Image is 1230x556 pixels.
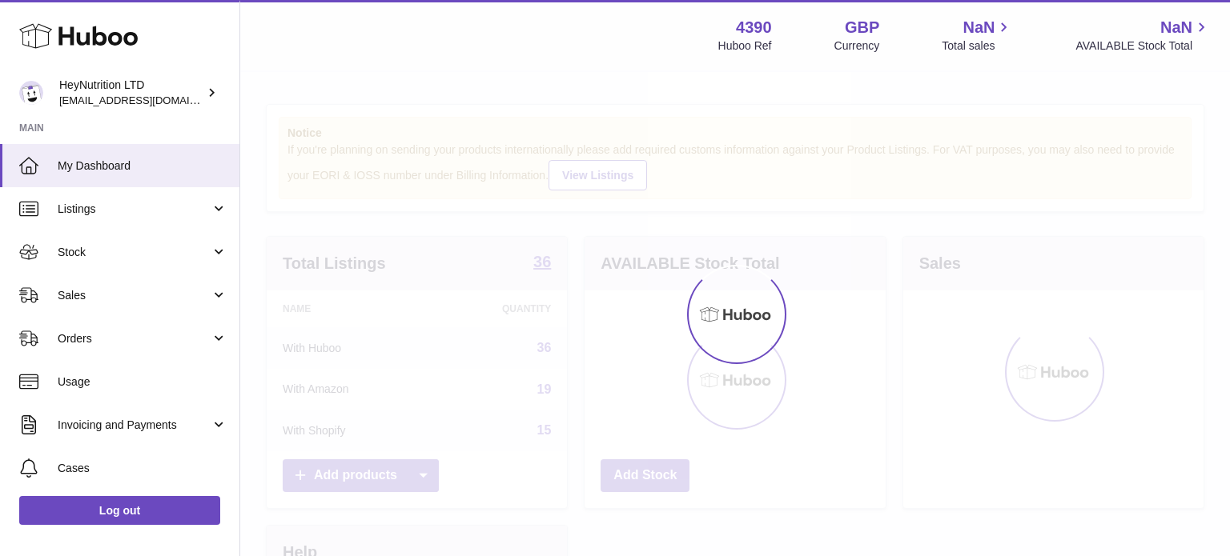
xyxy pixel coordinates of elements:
[58,418,211,433] span: Invoicing and Payments
[59,78,203,108] div: HeyNutrition LTD
[58,374,227,390] span: Usage
[942,38,1013,54] span: Total sales
[19,496,220,525] a: Log out
[59,94,235,106] span: [EMAIL_ADDRESS][DOMAIN_NAME]
[58,331,211,346] span: Orders
[1160,17,1192,38] span: NaN
[942,17,1013,54] a: NaN Total sales
[58,288,211,303] span: Sales
[1075,38,1211,54] span: AVAILABLE Stock Total
[58,461,227,476] span: Cases
[19,81,43,105] img: info@heynutrition.com
[834,38,880,54] div: Currency
[963,17,995,38] span: NaN
[58,202,211,217] span: Listings
[1075,17,1211,54] a: NaN AVAILABLE Stock Total
[58,158,227,174] span: My Dashboard
[718,38,772,54] div: Huboo Ref
[58,245,211,260] span: Stock
[736,17,772,38] strong: 4390
[845,17,879,38] strong: GBP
